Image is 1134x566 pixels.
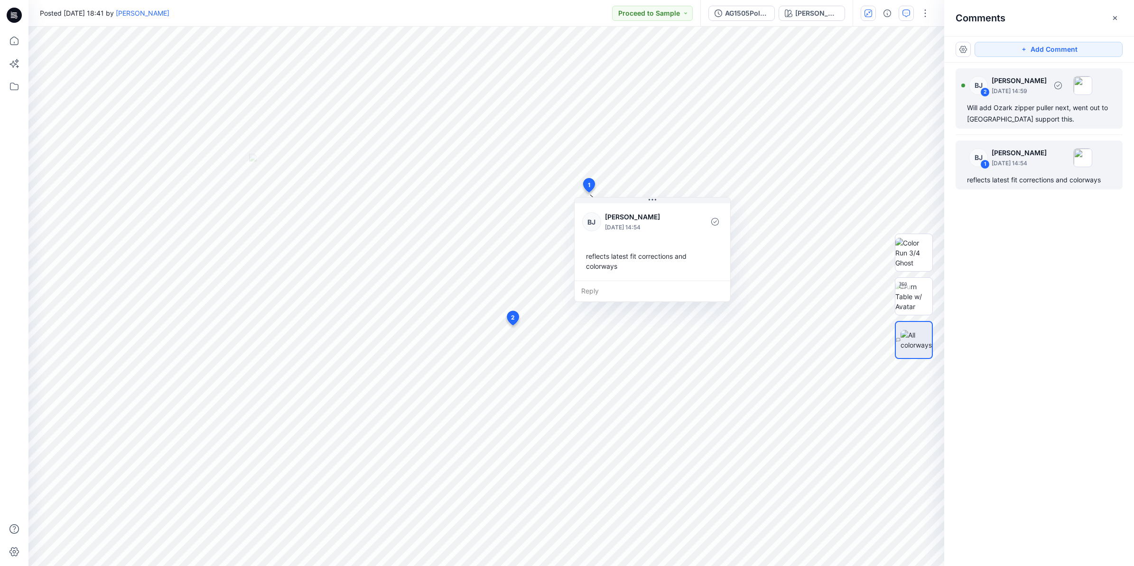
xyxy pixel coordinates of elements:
[992,147,1047,159] p: [PERSON_NAME]
[980,87,990,97] div: 2
[895,282,932,311] img: Turn Table w/ Avatar
[880,6,895,21] button: Details
[992,159,1047,168] p: [DATE] 14:54
[511,313,515,322] span: 2
[975,42,1123,57] button: Add Comment
[969,76,988,95] div: BJ
[895,238,932,268] img: Color Run 3/4 Ghost
[40,8,169,18] span: Posted [DATE] 18:41 by
[992,75,1047,86] p: [PERSON_NAME]
[969,148,988,167] div: BJ
[708,6,775,21] button: AG1505Polar Fleece Jacket
[901,330,932,350] img: All colorways
[588,181,590,189] span: 1
[575,281,730,302] div: Reply
[980,160,990,169] div: 1
[956,12,1005,24] h2: Comments
[967,102,1111,125] div: Will add Ozark zipper puller next, went out to [GEOGRAPHIC_DATA] support this.
[725,8,769,19] div: AG1505Polar Fleece Jacket
[992,86,1047,96] p: [DATE] 14:59
[605,211,682,223] p: [PERSON_NAME]
[582,212,601,231] div: BJ
[967,174,1111,186] div: reflects latest fit corrections and colorways
[605,223,682,232] p: [DATE] 14:54
[116,9,169,17] a: [PERSON_NAME]
[582,247,723,275] div: reflects latest fit corrections and colorways
[795,8,839,19] div: [PERSON_NAME]
[779,6,845,21] button: [PERSON_NAME]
